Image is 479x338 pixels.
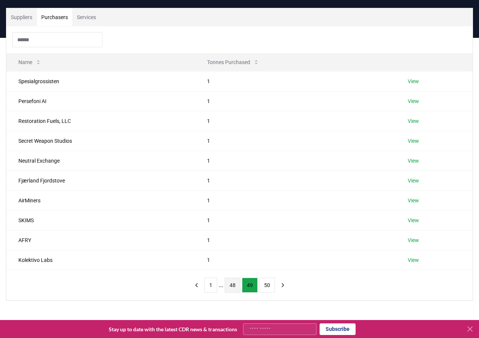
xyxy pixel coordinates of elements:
[242,278,258,293] button: 49
[195,250,396,270] td: 1
[6,250,195,270] td: Kolektivo Labs
[408,197,419,204] a: View
[408,217,419,224] a: View
[225,278,240,293] button: 48
[195,91,396,111] td: 1
[204,278,217,293] button: 1
[408,117,419,125] a: View
[6,71,195,91] td: Spesialgrossisten
[408,177,419,184] a: View
[37,8,72,26] button: Purchasers
[408,78,419,85] a: View
[195,190,396,210] td: 1
[195,210,396,230] td: 1
[190,278,203,293] button: previous page
[6,91,195,111] td: Persefoni AI
[195,131,396,151] td: 1
[201,55,265,70] button: Tonnes Purchased
[6,8,37,26] button: Suppliers
[408,157,419,165] a: View
[195,151,396,170] td: 1
[219,281,223,290] li: ...
[6,190,195,210] td: AirMiners
[195,71,396,91] td: 1
[195,230,396,250] td: 1
[6,170,195,190] td: Fjærland Fjordstove
[6,230,195,250] td: AFRY
[6,111,195,131] td: Restoration Fuels, LLC
[408,97,419,105] a: View
[408,236,419,244] a: View
[259,278,275,293] button: 50
[6,131,195,151] td: Secret Weapon Studios
[6,210,195,230] td: SKIMS
[276,278,289,293] button: next page
[72,8,101,26] button: Services
[12,55,47,70] button: Name
[195,111,396,131] td: 1
[195,170,396,190] td: 1
[6,151,195,170] td: Neutral Exchange
[408,137,419,145] a: View
[408,256,419,264] a: View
